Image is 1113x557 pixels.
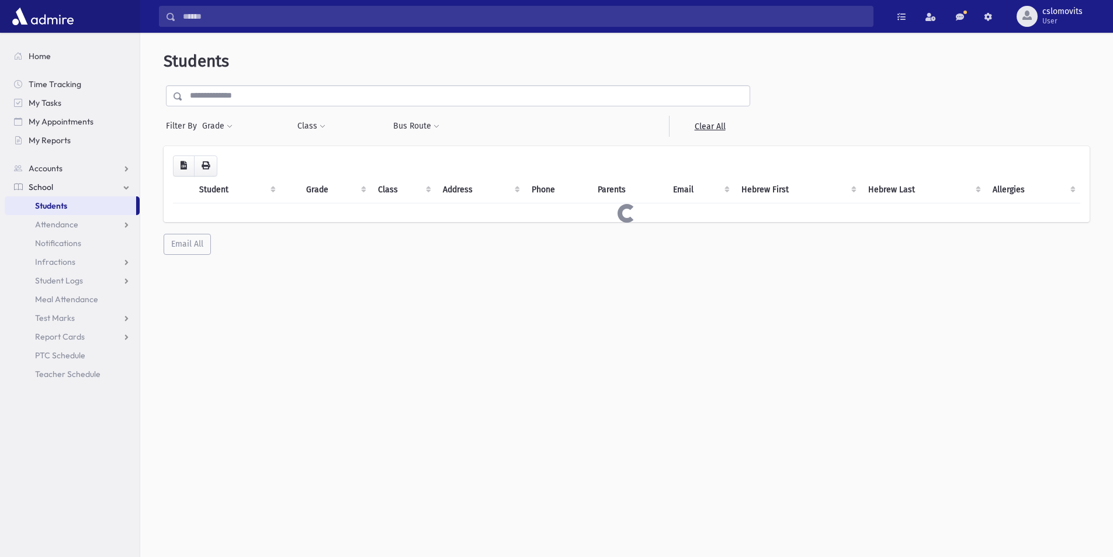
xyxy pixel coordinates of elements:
[29,79,81,89] span: Time Tracking
[5,309,140,327] a: Test Marks
[861,177,986,203] th: Hebrew Last
[5,327,140,346] a: Report Cards
[666,177,734,203] th: Email
[29,163,63,174] span: Accounts
[5,365,140,383] a: Teacher Schedule
[5,215,140,234] a: Attendance
[192,177,280,203] th: Student
[371,177,436,203] th: Class
[29,135,71,146] span: My Reports
[5,75,140,94] a: Time Tracking
[669,116,750,137] a: Clear All
[5,94,140,112] a: My Tasks
[164,234,211,255] button: Email All
[5,131,140,150] a: My Reports
[1042,16,1083,26] span: User
[525,177,591,203] th: Phone
[734,177,861,203] th: Hebrew First
[166,120,202,132] span: Filter By
[5,346,140,365] a: PTC Schedule
[194,155,217,177] button: Print
[5,271,140,290] a: Student Logs
[986,177,1080,203] th: Allergies
[35,257,75,267] span: Infractions
[35,200,67,211] span: Students
[9,5,77,28] img: AdmirePro
[35,350,85,361] span: PTC Schedule
[5,112,140,131] a: My Appointments
[5,178,140,196] a: School
[393,116,440,137] button: Bus Route
[1042,7,1083,16] span: cslomovits
[591,177,666,203] th: Parents
[5,290,140,309] a: Meal Attendance
[202,116,233,137] button: Grade
[35,219,78,230] span: Attendance
[35,275,83,286] span: Student Logs
[5,252,140,271] a: Infractions
[29,116,93,127] span: My Appointments
[35,238,81,248] span: Notifications
[5,159,140,178] a: Accounts
[173,155,195,177] button: CSV
[5,196,136,215] a: Students
[297,116,326,137] button: Class
[29,182,53,192] span: School
[35,294,98,305] span: Meal Attendance
[35,369,100,379] span: Teacher Schedule
[35,313,75,323] span: Test Marks
[29,51,51,61] span: Home
[29,98,61,108] span: My Tasks
[35,331,85,342] span: Report Cards
[436,177,525,203] th: Address
[5,47,140,65] a: Home
[164,51,229,71] span: Students
[5,234,140,252] a: Notifications
[176,6,873,27] input: Search
[299,177,370,203] th: Grade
